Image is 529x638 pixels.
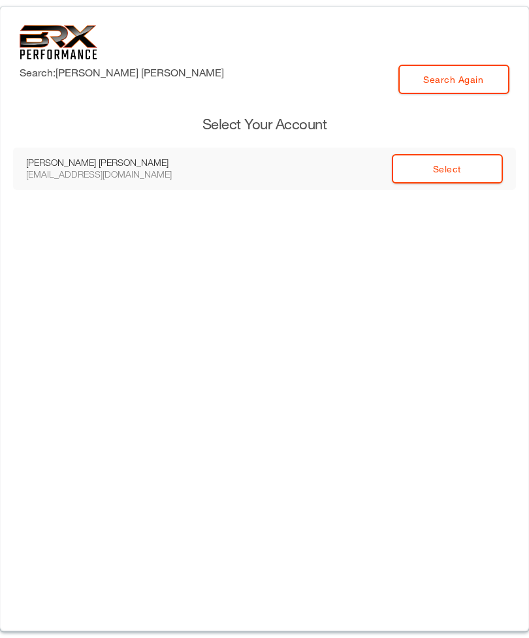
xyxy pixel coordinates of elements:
label: Search: [PERSON_NAME] [PERSON_NAME] [20,65,224,80]
a: Search Again [398,65,509,94]
img: 6f7da32581c89ca25d665dc3aae533e4f14fe3ef_original.svg [20,25,97,59]
h3: Select Your Account [13,114,516,135]
a: Select [392,154,503,183]
div: [PERSON_NAME] [PERSON_NAME] [26,157,202,168]
div: [EMAIL_ADDRESS][DOMAIN_NAME] [26,168,202,180]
